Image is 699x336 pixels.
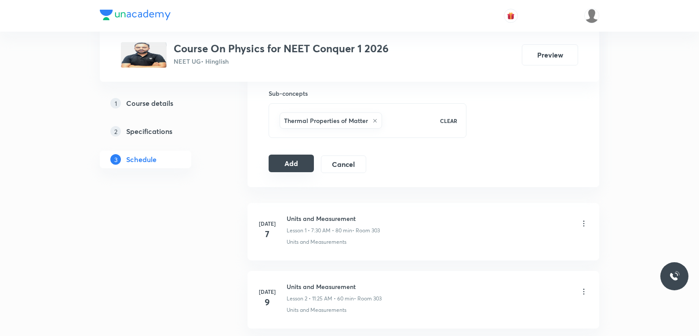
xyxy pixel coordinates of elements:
button: Cancel [321,155,366,173]
h3: Course On Physics for NEET Conquer 1 2026 [174,42,389,55]
h6: [DATE] [258,220,276,228]
a: 1Course details [100,94,219,112]
p: NEET UG • Hinglish [174,57,389,66]
p: Lesson 2 • 11:25 AM • 60 min [287,295,354,303]
h5: Schedule [126,154,157,165]
h6: Units and Measurement [287,214,380,223]
h6: Sub-concepts [269,89,466,98]
h6: Thermal Properties of Matter [284,116,368,125]
a: 2Specifications [100,123,219,140]
p: • Room 303 [352,227,380,235]
button: avatar [504,9,518,23]
img: 9d4fe9aa8c1f4005b5bb72591f958c50.jpg [121,42,167,68]
img: Company Logo [100,10,171,20]
h5: Course details [126,98,173,108]
h4: 9 [258,296,276,309]
a: Company Logo [100,10,171,22]
p: • Room 303 [354,295,382,303]
button: Preview [522,44,578,65]
h5: Specifications [126,126,172,137]
p: 3 [110,154,121,165]
p: CLEAR [440,117,457,125]
p: 2 [110,126,121,137]
img: Arvind Bhargav [584,8,599,23]
img: ttu [669,271,680,282]
button: Add [269,155,314,172]
p: Units and Measurements [287,306,346,314]
h4: 7 [258,228,276,241]
img: avatar [507,12,515,20]
p: Units and Measurements [287,238,346,246]
p: Lesson 1 • 7:30 AM • 80 min [287,227,352,235]
h6: [DATE] [258,288,276,296]
p: 1 [110,98,121,108]
h6: Units and Measurement [287,282,382,291]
